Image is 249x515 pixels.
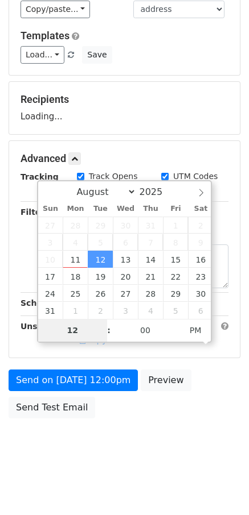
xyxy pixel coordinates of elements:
[63,302,88,319] span: September 1, 2025
[173,171,218,182] label: UTM Codes
[88,234,113,251] span: August 5, 2025
[88,268,113,285] span: August 19, 2025
[138,268,163,285] span: August 21, 2025
[141,369,191,391] a: Preview
[113,205,138,213] span: Wed
[21,93,228,123] div: Loading...
[88,205,113,213] span: Tue
[38,234,63,251] span: August 3, 2025
[63,251,88,268] span: August 11, 2025
[113,268,138,285] span: August 20, 2025
[88,217,113,234] span: July 29, 2025
[180,319,211,342] span: Click to toggle
[192,460,249,515] iframe: Chat Widget
[21,152,228,165] h5: Advanced
[21,207,50,217] strong: Filters
[111,319,180,342] input: Minute
[21,322,76,331] strong: Unsubscribe
[38,251,63,268] span: August 10, 2025
[63,217,88,234] span: July 28, 2025
[9,397,95,418] a: Send Test Email
[21,172,59,181] strong: Tracking
[188,285,213,302] span: August 30, 2025
[82,46,112,64] button: Save
[38,285,63,302] span: August 24, 2025
[113,234,138,251] span: August 6, 2025
[38,302,63,319] span: August 31, 2025
[88,285,113,302] span: August 26, 2025
[88,302,113,319] span: September 2, 2025
[188,268,213,285] span: August 23, 2025
[163,217,188,234] span: August 1, 2025
[21,46,64,64] a: Load...
[188,251,213,268] span: August 16, 2025
[63,234,88,251] span: August 4, 2025
[136,186,177,197] input: Year
[163,251,188,268] span: August 15, 2025
[188,217,213,234] span: August 2, 2025
[163,234,188,251] span: August 8, 2025
[138,251,163,268] span: August 14, 2025
[188,205,213,213] span: Sat
[63,205,88,213] span: Mon
[38,268,63,285] span: August 17, 2025
[138,234,163,251] span: August 7, 2025
[21,298,62,308] strong: Schedule
[163,285,188,302] span: August 29, 2025
[188,234,213,251] span: August 9, 2025
[38,217,63,234] span: July 27, 2025
[63,285,88,302] span: August 25, 2025
[38,205,63,213] span: Sun
[113,217,138,234] span: July 30, 2025
[113,302,138,319] span: September 3, 2025
[9,369,138,391] a: Send on [DATE] 12:00pm
[138,302,163,319] span: September 4, 2025
[107,319,111,342] span: :
[88,251,113,268] span: August 12, 2025
[138,205,163,213] span: Thu
[63,268,88,285] span: August 18, 2025
[113,251,138,268] span: August 13, 2025
[38,319,108,342] input: Hour
[163,302,188,319] span: September 5, 2025
[21,1,90,18] a: Copy/paste...
[138,217,163,234] span: July 31, 2025
[188,302,213,319] span: September 6, 2025
[77,335,179,345] a: Copy unsubscribe link
[138,285,163,302] span: August 28, 2025
[113,285,138,302] span: August 27, 2025
[163,205,188,213] span: Fri
[89,171,138,182] label: Track Opens
[163,268,188,285] span: August 22, 2025
[192,460,249,515] div: 聊天小组件
[21,93,228,106] h5: Recipients
[21,30,70,41] a: Templates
